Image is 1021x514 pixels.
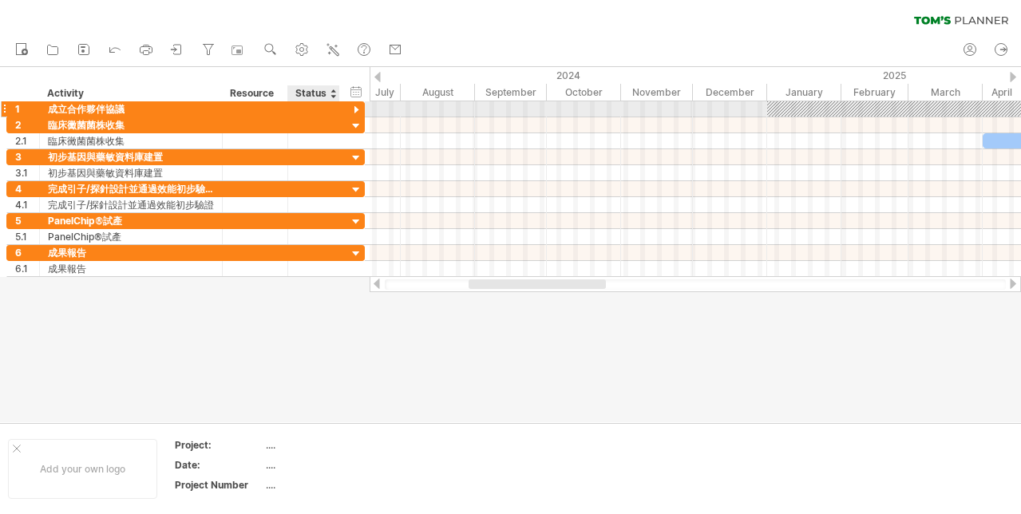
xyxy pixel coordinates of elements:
div: 1 [15,101,39,117]
div: January 2025 [767,84,841,101]
div: .... [266,438,400,452]
div: 2.1 [15,133,39,148]
div: Activity [47,85,213,101]
div: .... [266,458,400,472]
div: 臨床黴菌菌株收集 [48,117,214,132]
div: 5 [15,213,39,228]
div: PanelChip®試產 [48,229,214,244]
div: .... [266,478,400,492]
div: August 2024 [401,84,475,101]
div: 臨床黴菌菌株收集 [48,133,214,148]
div: 初步基因與藥敏資料庫建置 [48,165,214,180]
div: Status [295,85,330,101]
div: 完成引子/探針設計並通過效能初步驗證 [48,181,214,196]
div: 4 [15,181,39,196]
div: 完成引子/探針設計並通過效能初步驗證 [48,197,214,212]
div: PanelChip®試產 [48,213,214,228]
div: Add your own logo [8,439,157,499]
div: 初步基因與藥敏資料庫建置 [48,149,214,164]
div: Date: [175,458,263,472]
div: 2 [15,117,39,132]
div: November 2024 [621,84,693,101]
div: 5.1 [15,229,39,244]
div: 成果報告 [48,261,214,276]
div: 3 [15,149,39,164]
div: 3.1 [15,165,39,180]
div: 成果報告 [48,245,214,260]
div: March 2025 [908,84,983,101]
div: October 2024 [547,84,621,101]
div: Project: [175,438,263,452]
div: 6.1 [15,261,39,276]
div: 4.1 [15,197,39,212]
div: Project Number [175,478,263,492]
div: December 2024 [693,84,767,101]
div: 成立合作夥伴協議 [48,101,214,117]
div: September 2024 [475,84,547,101]
div: 6 [15,245,39,260]
div: Resource [230,85,279,101]
div: February 2025 [841,84,908,101]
